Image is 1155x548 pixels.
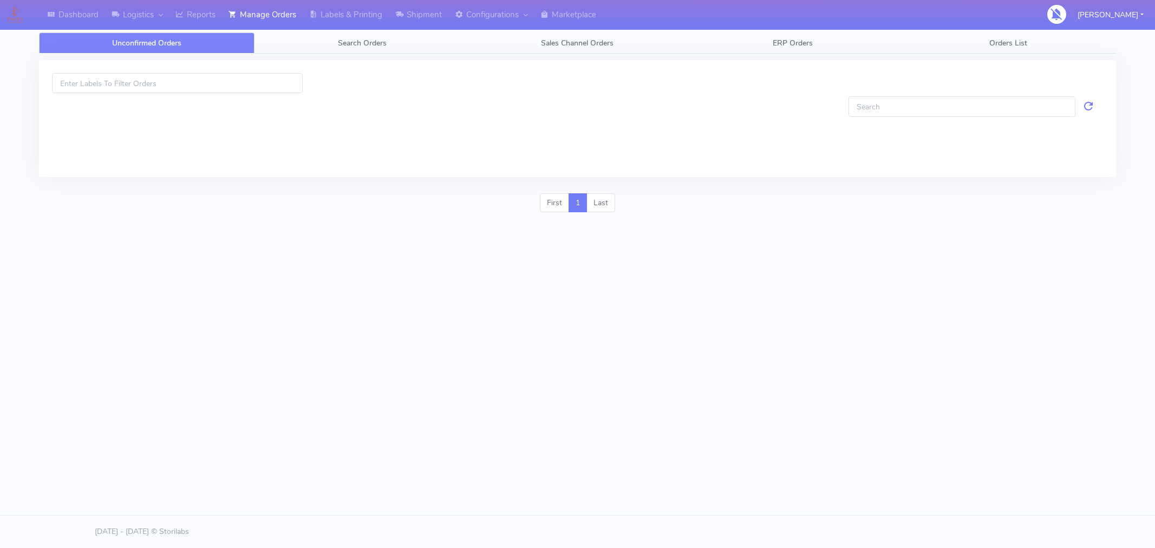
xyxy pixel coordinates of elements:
[569,193,587,213] a: 1
[52,73,303,93] input: Enter Labels To Filter Orders
[989,38,1027,48] span: Orders List
[39,32,1116,54] ul: Tabs
[112,38,181,48] span: Unconfirmed Orders
[773,38,813,48] span: ERP Orders
[541,38,614,48] span: Sales Channel Orders
[849,96,1075,116] input: Search
[338,38,387,48] span: Search Orders
[1069,4,1152,26] button: [PERSON_NAME]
